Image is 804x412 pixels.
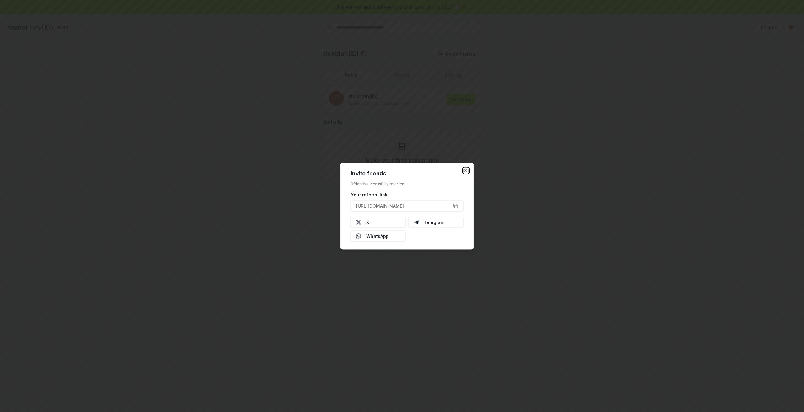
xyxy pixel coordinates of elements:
[356,233,361,238] img: Whatsapp
[414,220,419,225] img: Telegram
[356,203,404,209] span: [URL][DOMAIN_NAME]
[351,217,406,228] button: X
[351,230,406,242] button: WhatsApp
[351,191,464,198] div: Your referral link
[356,220,361,225] img: X
[351,200,464,211] button: [URL][DOMAIN_NAME]
[351,170,464,176] h2: Invite friends
[351,181,464,186] div: 0 friends successfully referred
[408,217,464,228] button: Telegram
